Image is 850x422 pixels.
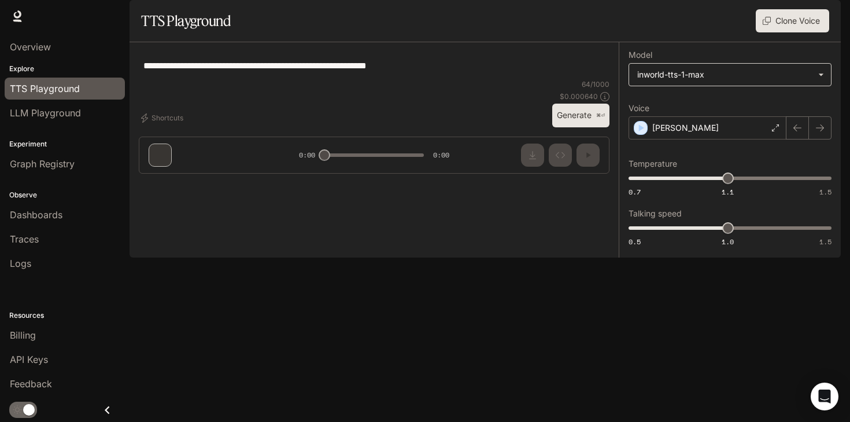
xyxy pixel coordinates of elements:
span: 1.5 [819,187,831,197]
div: Open Intercom Messenger [811,383,838,410]
p: Talking speed [629,210,682,218]
button: Generate⌘⏎ [552,104,609,127]
span: 1.1 [722,187,734,197]
button: Shortcuts [139,109,188,127]
span: 1.0 [722,237,734,247]
span: 0.5 [629,237,641,247]
p: Voice [629,104,649,112]
span: 1.5 [819,237,831,247]
p: Model [629,51,652,59]
div: inworld-tts-1-max [629,64,831,86]
div: inworld-tts-1-max [637,69,812,80]
p: Temperature [629,160,677,168]
h1: TTS Playground [141,9,231,32]
p: $ 0.000640 [560,91,598,101]
span: 0.7 [629,187,641,197]
button: Clone Voice [756,9,829,32]
p: ⌘⏎ [596,112,605,119]
p: [PERSON_NAME] [652,122,719,134]
p: 64 / 1000 [582,79,609,89]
